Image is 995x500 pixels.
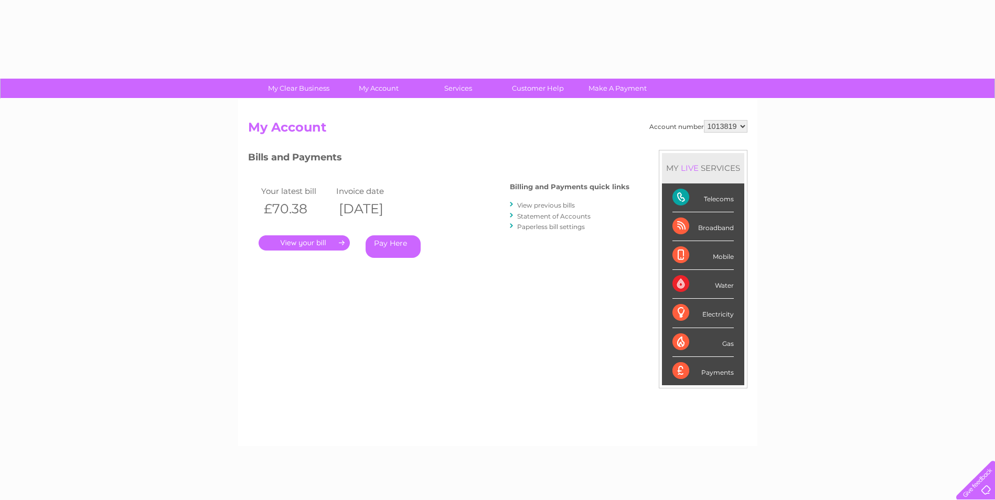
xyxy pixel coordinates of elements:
div: Broadband [672,212,734,241]
a: View previous bills [517,201,575,209]
a: My Clear Business [255,79,342,98]
th: £70.38 [259,198,334,220]
h4: Billing and Payments quick links [510,183,629,191]
td: Invoice date [334,184,409,198]
div: Payments [672,357,734,385]
div: Water [672,270,734,299]
a: Pay Here [366,235,421,258]
h3: Bills and Payments [248,150,629,168]
div: Gas [672,328,734,357]
div: Electricity [672,299,734,328]
h2: My Account [248,120,747,140]
td: Your latest bill [259,184,334,198]
a: Statement of Accounts [517,212,591,220]
a: My Account [335,79,422,98]
div: Mobile [672,241,734,270]
div: Telecoms [672,183,734,212]
a: Paperless bill settings [517,223,585,231]
div: Account number [649,120,747,133]
a: . [259,235,350,251]
a: Make A Payment [574,79,661,98]
th: [DATE] [334,198,409,220]
a: Services [415,79,501,98]
div: MY SERVICES [662,153,744,183]
div: LIVE [679,163,701,173]
a: Customer Help [495,79,581,98]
